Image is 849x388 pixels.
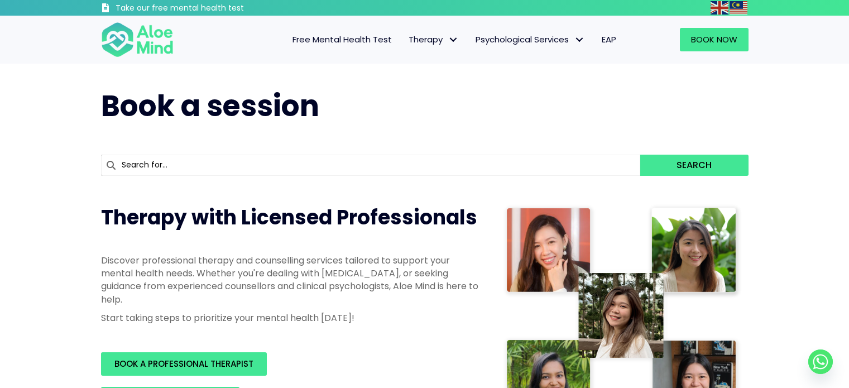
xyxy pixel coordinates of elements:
a: Whatsapp [808,349,833,374]
a: EAP [593,28,625,51]
a: English [711,1,730,14]
span: Book Now [691,33,737,45]
span: BOOK A PROFESSIONAL THERAPIST [114,358,253,370]
a: Psychological ServicesPsychological Services: submenu [467,28,593,51]
span: Free Mental Health Test [292,33,392,45]
span: Book a session [101,85,319,126]
a: Malay [730,1,749,14]
a: BOOK A PROFESSIONAL THERAPIST [101,352,267,376]
p: Start taking steps to prioritize your mental health [DATE]! [101,312,481,324]
img: en [711,1,728,15]
span: EAP [602,33,616,45]
input: Search for... [101,155,641,176]
p: Discover professional therapy and counselling services tailored to support your mental health nee... [101,254,481,306]
a: TherapyTherapy: submenu [400,28,467,51]
span: Therapy with Licensed Professionals [101,203,477,232]
button: Search [640,155,748,176]
img: Aloe mind Logo [101,21,174,58]
img: ms [730,1,747,15]
span: Therapy [409,33,459,45]
a: Free Mental Health Test [284,28,400,51]
h3: Take our free mental health test [116,3,304,14]
span: Therapy: submenu [445,32,462,48]
a: Take our free mental health test [101,3,304,16]
span: Psychological Services: submenu [572,32,588,48]
span: Psychological Services [476,33,585,45]
nav: Menu [188,28,625,51]
a: Book Now [680,28,749,51]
